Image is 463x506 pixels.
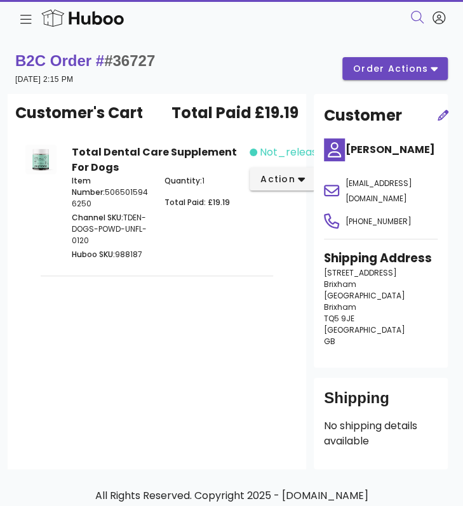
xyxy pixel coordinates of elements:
[346,142,438,157] h4: [PERSON_NAME]
[342,57,448,80] button: order actions
[15,52,155,69] strong: B2C Order #
[25,145,57,174] img: Product Image
[324,388,438,418] div: Shipping
[324,302,356,312] span: Brixham
[324,313,354,324] span: TQ5 9JE
[15,102,143,124] span: Customer's Cart
[346,216,412,227] span: [PHONE_NUMBER]
[260,145,354,160] span: not_released_yet
[72,212,149,246] p: TDEN-DOGS-POWD-UNFL-0120
[164,175,242,187] p: 1
[324,336,335,347] span: GB
[164,197,230,208] span: Total Paid: £19.19
[324,250,438,267] h3: Shipping Address
[18,488,445,503] p: All Rights Reserved. Copyright 2025 - [DOMAIN_NAME]
[164,175,202,186] span: Quantity:
[324,418,438,449] p: No shipping details available
[324,279,356,290] span: Brixham
[104,52,155,69] span: #36727
[324,324,405,335] span: [GEOGRAPHIC_DATA]
[72,249,149,260] p: 988187
[72,175,149,210] p: 5065015946250
[72,175,105,197] span: Item Number:
[171,102,299,124] span: Total Paid £19.19
[32,7,133,29] img: Huboo Logo
[352,62,429,76] span: order actions
[260,173,295,186] span: action
[346,178,412,204] span: [EMAIL_ADDRESS][DOMAIN_NAME]
[324,267,397,278] span: [STREET_ADDRESS]
[72,212,123,223] span: Channel SKU:
[250,168,315,190] button: action
[15,75,73,84] small: [DATE] 2:15 PM
[72,145,237,175] strong: Total Dental Care Supplement For Dogs
[324,104,402,127] h2: Customer
[324,290,405,301] span: [GEOGRAPHIC_DATA]
[72,249,115,260] span: Huboo SKU:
